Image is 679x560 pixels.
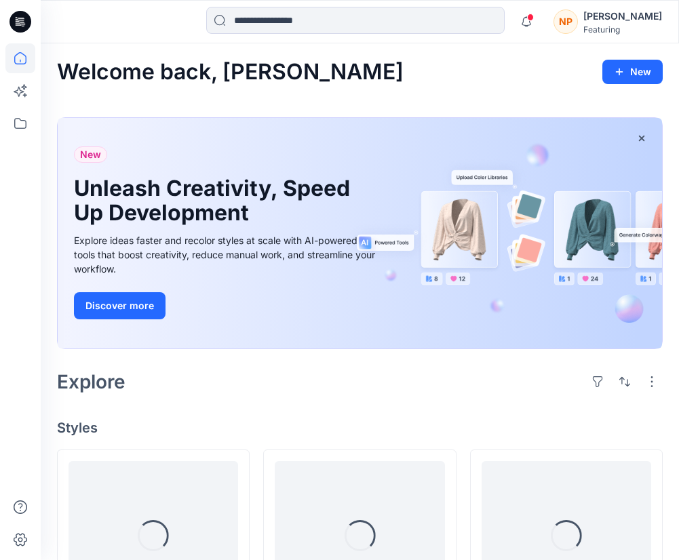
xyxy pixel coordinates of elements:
[554,9,578,34] div: NP
[74,292,166,319] button: Discover more
[74,292,379,319] a: Discover more
[583,8,662,24] div: [PERSON_NAME]
[57,60,404,85] h2: Welcome back, [PERSON_NAME]
[80,146,101,163] span: New
[57,420,663,436] h4: Styles
[583,24,662,35] div: Featuring
[602,60,663,84] button: New
[57,371,125,393] h2: Explore
[74,176,359,225] h1: Unleash Creativity, Speed Up Development
[74,233,379,276] div: Explore ideas faster and recolor styles at scale with AI-powered tools that boost creativity, red...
